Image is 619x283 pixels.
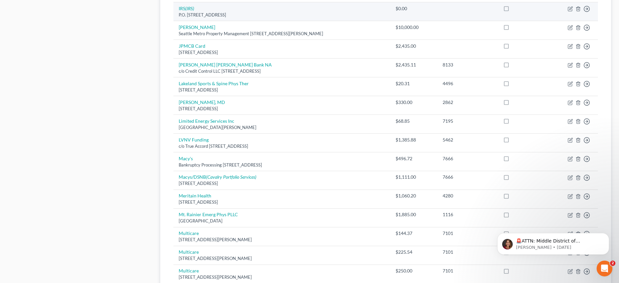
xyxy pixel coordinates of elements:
div: 7195 [443,118,493,124]
div: $0.00 [396,5,432,12]
div: 7666 [443,174,493,180]
div: [GEOGRAPHIC_DATA][PERSON_NAME] [179,124,385,131]
div: [STREET_ADDRESS][PERSON_NAME] [179,255,385,262]
div: $144.37 [396,230,432,237]
div: [STREET_ADDRESS] [179,87,385,93]
i: (Cavalry Portfolio Services) [206,174,256,180]
div: 7101 [443,268,493,274]
div: $225.54 [396,249,432,255]
div: P.O. [STREET_ADDRESS] [179,12,385,18]
div: $1,111.00 [396,174,432,180]
a: Meritain Health [179,193,211,198]
a: Lakeland Sports & Spine Phys Ther [179,81,249,86]
a: Limited Energy Services Inc [179,118,234,124]
a: Multicare [179,249,199,255]
a: IRS(IRS) [179,6,194,11]
div: $496.72 [396,155,432,162]
div: c/o True Accord [STREET_ADDRESS] [179,143,385,149]
a: [PERSON_NAME] [PERSON_NAME] Bank NA [179,62,272,67]
div: $1,385.88 [396,137,432,143]
iframe: Intercom live chat [597,261,612,276]
div: Bankruptcy Processing [STREET_ADDRESS] [179,162,385,168]
div: [STREET_ADDRESS][PERSON_NAME] [179,237,385,243]
a: JPMCB Card [179,43,205,49]
span: 2 [610,261,615,266]
div: $20.31 [396,80,432,87]
a: Mt. Rainier Emerg Phys PLLC [179,212,238,217]
div: 7101 [443,249,493,255]
div: 7101 [443,230,493,237]
a: Multicare [179,230,199,236]
div: [STREET_ADDRESS][PERSON_NAME] [179,274,385,280]
div: [STREET_ADDRESS] [179,180,385,187]
div: $2,435.00 [396,43,432,49]
div: 8133 [443,62,493,68]
a: Multicare [179,268,199,273]
a: Macys/DSNB(Cavalry Portfolio Services) [179,174,256,180]
div: 7666 [443,155,493,162]
a: Macy's [179,156,193,161]
div: $330.00 [396,99,432,106]
div: $1,060.20 [396,193,432,199]
div: c/o Credit Control LLC [STREET_ADDRESS] [179,68,385,74]
div: 4280 [443,193,493,199]
div: $10,000.00 [396,24,432,31]
div: 4496 [443,80,493,87]
div: $2,435.11 [396,62,432,68]
div: 1116 [443,211,493,218]
div: Seattle Metro Property Management [STREET_ADDRESS][PERSON_NAME] [179,31,385,37]
i: (IRS) [185,6,194,11]
div: 5462 [443,137,493,143]
div: [STREET_ADDRESS] [179,199,385,205]
a: [PERSON_NAME] [179,24,215,30]
div: [STREET_ADDRESS] [179,49,385,56]
iframe: Intercom notifications message [487,219,619,265]
div: [GEOGRAPHIC_DATA] [179,218,385,224]
a: LVNV Funding [179,137,209,142]
div: $68.85 [396,118,432,124]
a: [PERSON_NAME], MD [179,99,225,105]
div: $1,885.00 [396,211,432,218]
div: [STREET_ADDRESS] [179,106,385,112]
div: $250.00 [396,268,432,274]
div: 2862 [443,99,493,106]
